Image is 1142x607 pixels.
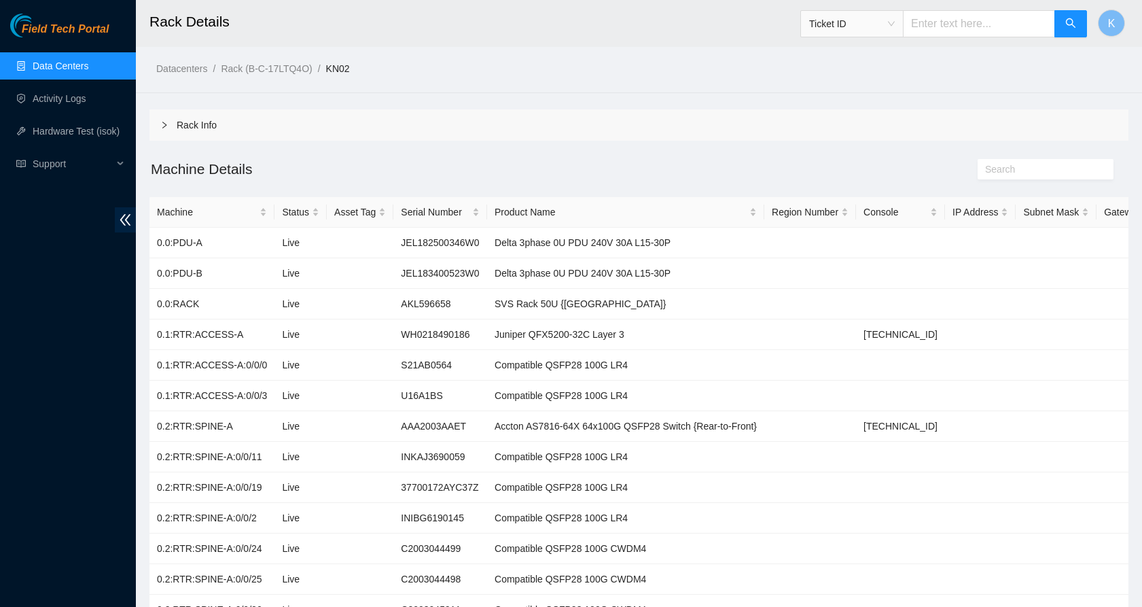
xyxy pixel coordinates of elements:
span: / [213,63,215,74]
span: Ticket ID [809,14,895,34]
td: Live [274,258,327,289]
span: double-left [115,207,136,232]
td: 0.2:RTR:SPINE-A [149,411,274,442]
td: Live [274,381,327,411]
td: Compatible QSFP28 100G LR4 [487,350,764,381]
button: K [1098,10,1125,37]
td: 0.2:RTR:SPINE-A:0/0/24 [149,534,274,564]
a: KN02 [326,63,350,74]
td: INIBG6190145 [393,503,487,534]
td: 0.2:RTR:SPINE-A:0/0/2 [149,503,274,534]
td: Compatible QSFP28 100G CWDM4 [487,534,764,564]
td: WH0218490186 [393,319,487,350]
td: Delta 3phase 0U PDU 240V 30A L15-30P [487,228,764,258]
a: Data Centers [33,60,88,71]
td: Delta 3phase 0U PDU 240V 30A L15-30P [487,258,764,289]
td: [TECHNICAL_ID] [856,319,945,350]
td: Compatible QSFP28 100G LR4 [487,381,764,411]
input: Search [985,162,1095,177]
td: Compatible QSFP28 100G LR4 [487,442,764,472]
td: Live [274,319,327,350]
td: C2003044499 [393,534,487,564]
td: AKL596658 [393,289,487,319]
td: 0.0:PDU-A [149,228,274,258]
span: search [1065,18,1076,31]
td: Live [274,350,327,381]
span: K [1108,15,1116,32]
td: 0.2:RTR:SPINE-A:0/0/11 [149,442,274,472]
span: read [16,159,26,169]
input: Enter text here... [903,10,1055,37]
img: Akamai Technologies [10,14,69,37]
td: Compatible QSFP28 100G CWDM4 [487,564,764,595]
td: 0.2:RTR:SPINE-A:0/0/19 [149,472,274,503]
td: JEL182500346W0 [393,228,487,258]
a: Akamai TechnologiesField Tech Portal [10,24,109,42]
td: C2003044498 [393,564,487,595]
td: Live [274,472,327,503]
td: JEL183400523W0 [393,258,487,289]
td: SVS Rack 50U {[GEOGRAPHIC_DATA]} [487,289,764,319]
td: INKAJ3690059 [393,442,487,472]
a: Datacenters [156,63,207,74]
td: 0.1:RTR:ACCESS-A:0/0/3 [149,381,274,411]
td: 37700172AYC37Z [393,472,487,503]
td: Live [274,289,327,319]
h2: Machine Details [149,158,884,180]
span: Support [33,150,113,177]
td: Live [274,228,327,258]
td: S21AB0564 [393,350,487,381]
a: Hardware Test (isok) [33,126,120,137]
td: Juniper QFX5200-32C Layer 3 [487,319,764,350]
div: Rack Info [149,109,1128,141]
span: right [160,121,168,129]
td: 0.0:PDU-B [149,258,274,289]
td: 0.0:RACK [149,289,274,319]
td: 0.1:RTR:ACCESS-A:0/0/0 [149,350,274,381]
span: / [318,63,321,74]
td: Live [274,411,327,442]
a: Rack (B-C-17LTQ4O) [221,63,312,74]
td: [TECHNICAL_ID] [856,411,945,442]
td: Live [274,534,327,564]
td: 0.2:RTR:SPINE-A:0/0/25 [149,564,274,595]
td: 0.1:RTR:ACCESS-A [149,319,274,350]
span: Field Tech Portal [22,23,109,36]
td: Live [274,503,327,534]
td: Compatible QSFP28 100G LR4 [487,472,764,503]
td: U16A1BS [393,381,487,411]
a: Activity Logs [33,93,86,104]
td: Live [274,564,327,595]
td: Live [274,442,327,472]
td: AAA2003AAET [393,411,487,442]
td: Accton AS7816-64X 64x100G QSFP28 Switch {Rear-to-Front} [487,411,764,442]
button: search [1054,10,1087,37]
td: Compatible QSFP28 100G LR4 [487,503,764,534]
